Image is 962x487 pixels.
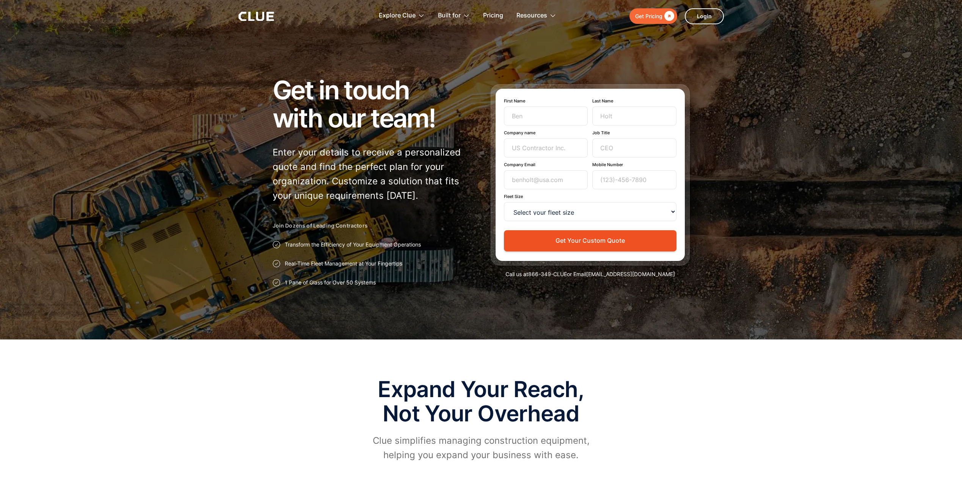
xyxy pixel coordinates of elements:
label: Company name [504,130,588,135]
label: Fleet Size [504,194,676,199]
a: Pricing [483,4,503,28]
p: Enter your details to receive a personalized quote and find the perfect plan for your organizatio... [273,145,472,203]
h1: Get in touch with our team! [273,76,472,132]
p: Clue simplifies managing construction equipment, helping you expand your business with ease. [367,434,595,462]
input: Ben [504,107,588,126]
p: 1 Pane of Glass for Over 50 Systems [285,279,376,286]
input: benholt@usa.com [504,170,588,189]
div: Get Pricing [635,11,662,21]
a: 866-349-CLUE [528,271,567,277]
div: Built for [438,4,470,28]
input: CEO [592,138,676,157]
label: Last Name [592,98,676,104]
input: US Contractor Inc. [504,138,588,157]
a: Get Pricing [629,8,677,24]
div: Resources [516,4,547,28]
div: Explore Clue [379,4,425,28]
p: Transform the Efficiency of Your Equipment Operations [285,241,421,248]
img: Approval checkmark icon [273,279,280,286]
label: Company Email [504,162,588,167]
img: Approval checkmark icon [273,241,280,248]
div: Call us at or Email [491,270,690,278]
a: Login [685,8,724,24]
button: Get Your Custom Quote [504,230,676,251]
label: Job Title [592,130,676,135]
a: [EMAIL_ADDRESS][DOMAIN_NAME] [586,271,675,277]
input: Holt [592,107,676,126]
p: Real-Time Fleet Management at Your Fingertips [285,260,402,267]
h2: Expand Your Reach, Not Your Overhead [367,377,595,426]
div:  [662,11,674,21]
input: (123)-456-7890 [592,170,676,189]
div: Resources [516,4,556,28]
h2: Join Dozens of Leading Contractors [273,222,472,229]
label: First Name [504,98,588,104]
label: Mobile Number [592,162,676,167]
img: Approval checkmark icon [273,260,280,267]
div: Explore Clue [379,4,416,28]
div: Built for [438,4,461,28]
